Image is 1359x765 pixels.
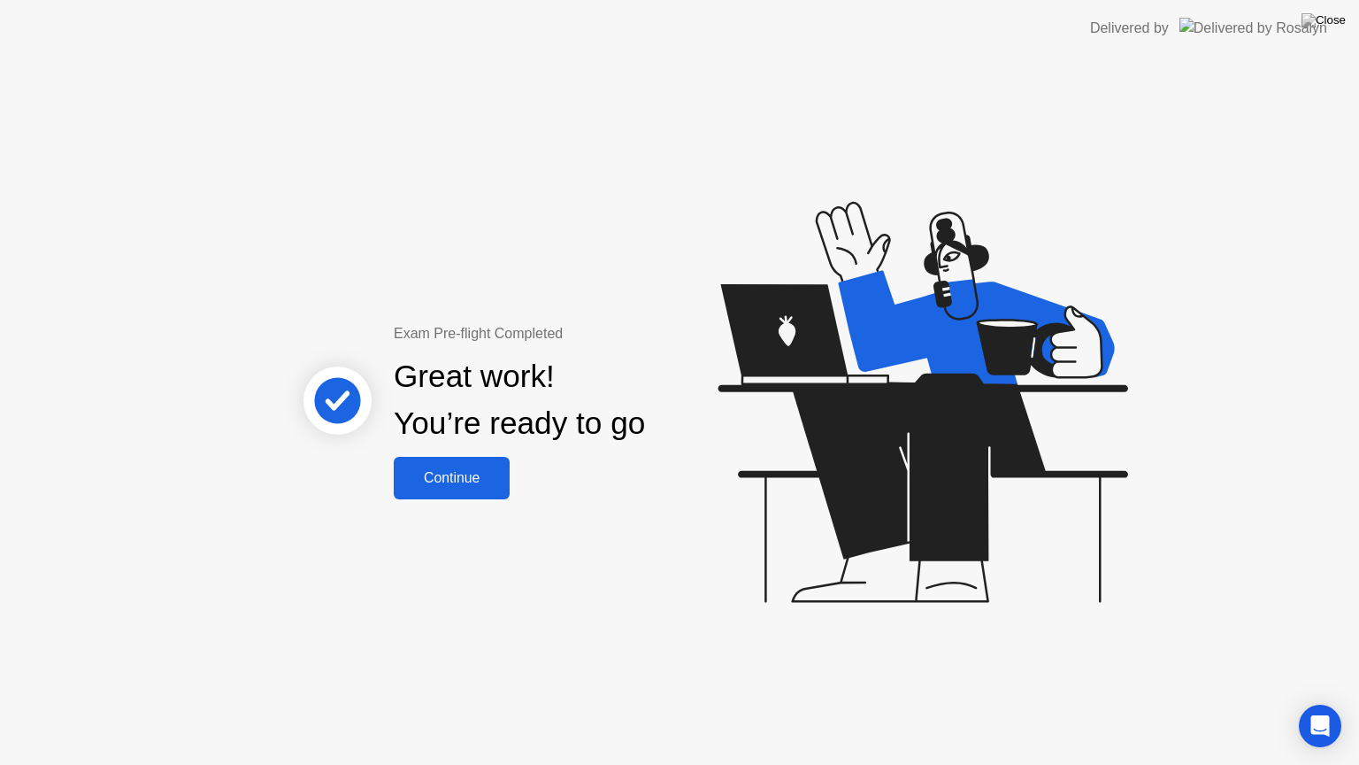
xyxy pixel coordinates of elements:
[1090,18,1169,39] div: Delivered by
[1179,18,1327,38] img: Delivered by Rosalyn
[394,323,759,344] div: Exam Pre-flight Completed
[1301,13,1346,27] img: Close
[394,457,510,499] button: Continue
[394,353,645,447] div: Great work! You’re ready to go
[399,470,504,486] div: Continue
[1299,705,1341,747] div: Open Intercom Messenger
